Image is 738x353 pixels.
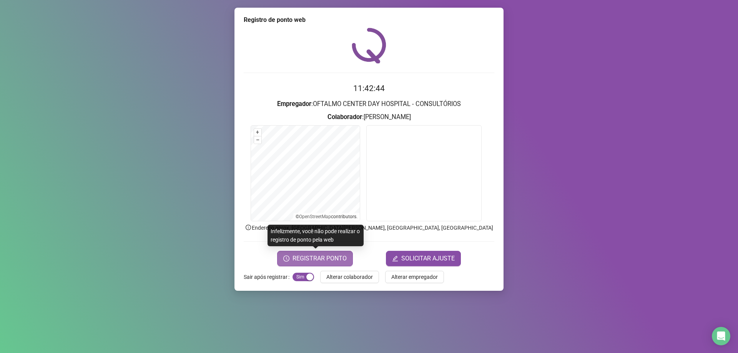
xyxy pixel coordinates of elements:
div: Infelizmente, você não pode realizar o registro de ponto pela web [268,225,364,246]
div: Open Intercom Messenger [712,327,730,345]
span: REGISTRAR PONTO [293,254,347,263]
button: + [254,129,261,136]
button: Alterar empregador [385,271,444,283]
strong: Empregador [277,100,311,108]
strong: Colaborador [327,113,362,121]
span: info-circle [245,224,252,231]
span: Alterar colaborador [326,273,373,281]
button: editSOLICITAR AJUSTE [386,251,461,266]
time: 11:42:44 [353,84,385,93]
span: clock-circle [283,255,289,262]
span: edit [392,255,398,262]
span: Alterar empregador [391,273,438,281]
a: OpenStreetMap [299,214,331,219]
label: Sair após registrar [244,271,293,283]
img: QRPoint [352,28,386,63]
button: Alterar colaborador [320,271,379,283]
button: REGISTRAR PONTO [277,251,353,266]
h3: : OFTALMO CENTER DAY HOSPITAL - CONSULTÓRIOS [244,99,494,109]
p: Endereço aprox. : [GEOGRAPHIC_DATA][PERSON_NAME], [GEOGRAPHIC_DATA], [GEOGRAPHIC_DATA] [244,224,494,232]
div: Registro de ponto web [244,15,494,25]
button: – [254,136,261,144]
h3: : [PERSON_NAME] [244,112,494,122]
li: © contributors. [296,214,357,219]
span: SOLICITAR AJUSTE [401,254,455,263]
